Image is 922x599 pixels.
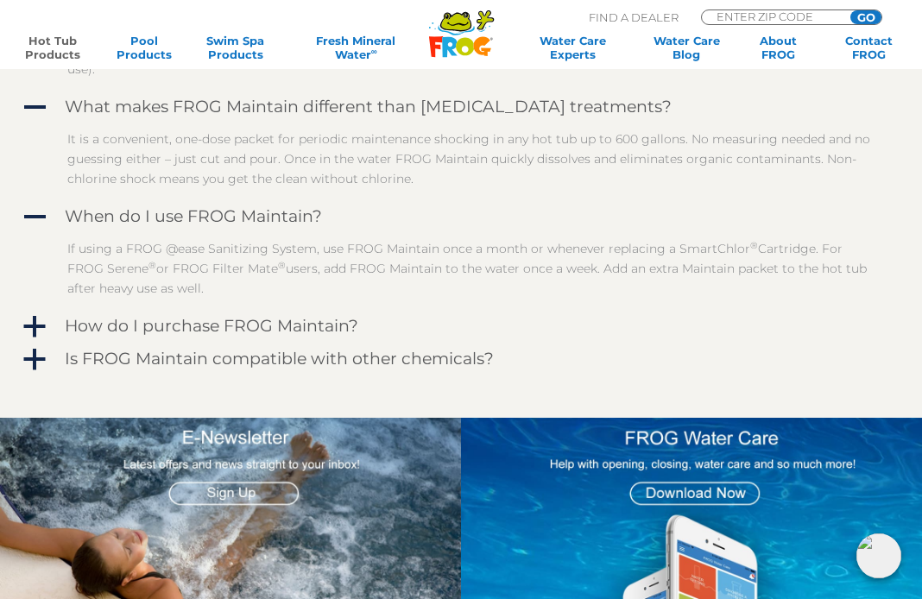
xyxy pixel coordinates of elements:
span: a [22,314,47,340]
a: a How do I purchase FROG Maintain? [20,312,902,340]
a: Water CareExperts [515,34,631,61]
span: A [22,205,47,230]
p: If using a FROG @ease Sanitizing System, use FROG Maintain once a month or whenever replacing a S... [67,239,881,299]
a: Hot TubProducts [17,34,88,61]
img: openIcon [856,533,901,578]
h4: How do I purchase FROG Maintain? [65,317,358,336]
a: ContactFROG [834,34,905,61]
a: AboutFROG [742,34,813,61]
a: Swim SpaProducts [199,34,270,61]
sup: ® [750,240,758,251]
sup: ® [148,260,156,271]
a: PoolProducts [109,34,180,61]
h4: Is FROG Maintain compatible with other chemicals? [65,350,494,369]
span: A [22,95,47,121]
a: Water CareBlog [651,34,722,61]
a: Fresh MineralWater∞ [291,34,420,61]
h4: When do I use FROG Maintain? [65,207,322,226]
p: It is a convenient, one-dose packet for periodic maintenance shocking in any hot tub up to 600 ga... [67,129,881,189]
sup: ∞ [371,47,377,56]
input: GO [850,10,881,24]
sup: ® [278,260,286,271]
span: a [22,347,47,373]
a: A What makes FROG Maintain different than [MEDICAL_DATA] treatments? [20,93,902,121]
input: Zip Code Form [715,10,831,22]
p: Find A Dealer [589,9,679,25]
a: A When do I use FROG Maintain? [20,203,902,230]
h4: What makes FROG Maintain different than [MEDICAL_DATA] treatments? [65,98,672,117]
a: a Is FROG Maintain compatible with other chemicals? [20,345,902,373]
